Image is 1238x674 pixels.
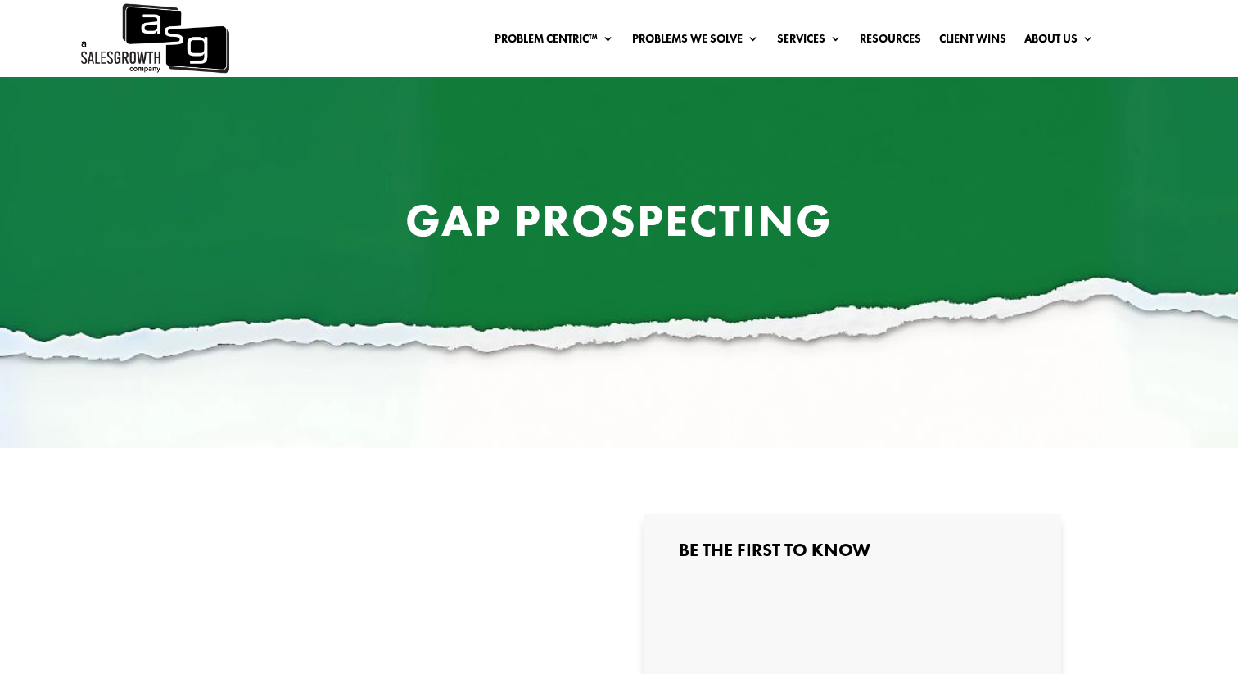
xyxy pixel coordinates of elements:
a: Problem Centric™ [495,33,614,51]
a: About Us [1024,33,1094,51]
a: Client Wins [939,33,1006,51]
a: Resources [860,33,921,51]
h1: Gap Prospecting [308,197,930,251]
a: Problems We Solve [632,33,759,51]
a: Services [777,33,842,51]
h3: Be the First to Know [679,541,1026,568]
